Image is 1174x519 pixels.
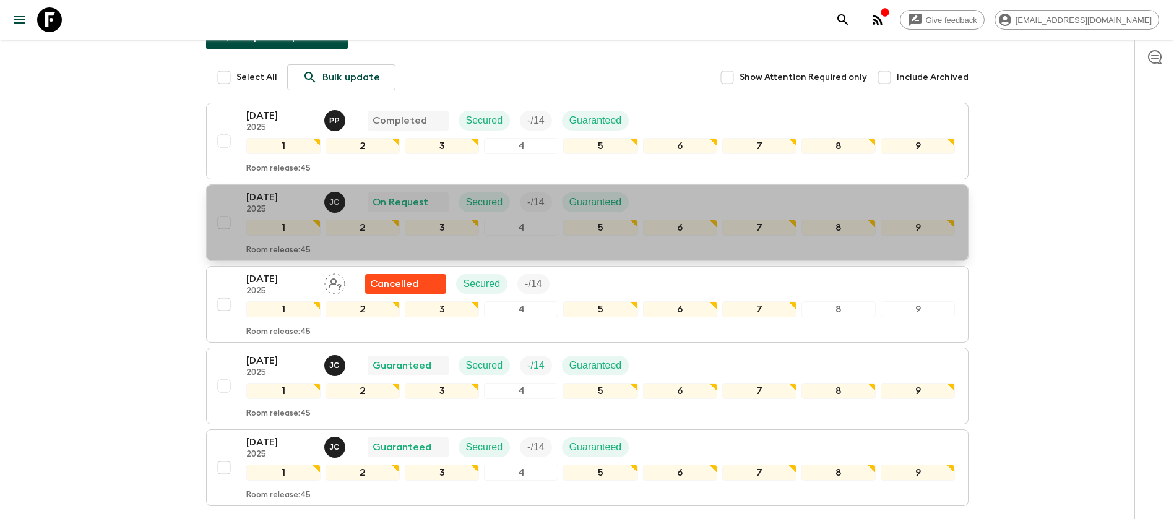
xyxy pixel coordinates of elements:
[801,383,876,399] div: 8
[722,220,796,236] div: 7
[246,123,314,133] p: 2025
[329,197,340,207] p: J C
[484,301,558,317] div: 4
[373,358,431,373] p: Guaranteed
[324,359,348,369] span: Julio Camacho
[484,220,558,236] div: 4
[246,465,321,481] div: 1
[246,246,311,255] p: Room release: 45
[324,437,348,458] button: JC
[569,358,622,373] p: Guaranteed
[484,465,558,481] div: 4
[801,220,876,236] div: 8
[287,64,395,90] a: Bulk update
[1009,15,1159,25] span: [EMAIL_ADDRESS][DOMAIN_NAME]
[459,437,511,457] div: Secured
[569,440,622,455] p: Guaranteed
[326,138,400,154] div: 2
[324,277,345,287] span: Assign pack leader
[324,192,348,213] button: JC
[405,138,479,154] div: 3
[801,301,876,317] div: 8
[206,184,969,261] button: [DATE]2025Julio CamachoOn RequestSecuredTrip FillGuaranteed123456789Room release:45
[722,301,796,317] div: 7
[466,440,503,455] p: Secured
[405,220,479,236] div: 3
[246,108,314,123] p: [DATE]
[459,356,511,375] div: Secured
[563,138,637,154] div: 5
[365,274,446,294] div: Flash Pack cancellation
[246,327,311,337] p: Room release: 45
[801,138,876,154] div: 8
[370,277,418,291] p: Cancelled
[563,220,637,236] div: 5
[246,205,314,215] p: 2025
[405,383,479,399] div: 3
[329,361,340,371] p: J C
[459,111,511,131] div: Secured
[326,301,400,317] div: 2
[722,138,796,154] div: 7
[405,301,479,317] div: 3
[563,383,637,399] div: 5
[643,383,717,399] div: 6
[206,429,969,506] button: [DATE]2025Julio CamachoGuaranteedSecuredTrip FillGuaranteed123456789Room release:45
[246,383,321,399] div: 1
[643,301,717,317] div: 6
[326,383,400,399] div: 2
[643,138,717,154] div: 6
[236,71,277,84] span: Select All
[246,368,314,378] p: 2025
[464,277,501,291] p: Secured
[456,274,508,294] div: Secured
[246,138,321,154] div: 1
[520,437,552,457] div: Trip Fill
[484,383,558,399] div: 4
[329,442,340,452] p: J C
[206,266,969,343] button: [DATE]2025Assign pack leaderFlash Pack cancellationSecuredTrip Fill123456789Room release:45
[801,465,876,481] div: 8
[643,465,717,481] div: 6
[466,358,503,373] p: Secured
[246,286,314,296] p: 2025
[324,114,348,124] span: Pabel Perez
[246,409,311,419] p: Room release: 45
[563,465,637,481] div: 5
[246,164,311,174] p: Room release: 45
[405,465,479,481] div: 3
[722,465,796,481] div: 7
[569,113,622,128] p: Guaranteed
[246,435,314,450] p: [DATE]
[373,113,427,128] p: Completed
[527,358,545,373] p: - / 14
[246,190,314,205] p: [DATE]
[459,192,511,212] div: Secured
[881,301,955,317] div: 9
[246,272,314,286] p: [DATE]
[520,111,552,131] div: Trip Fill
[722,383,796,399] div: 7
[881,220,955,236] div: 9
[324,440,348,450] span: Julio Camacho
[484,138,558,154] div: 4
[246,353,314,368] p: [DATE]
[246,220,321,236] div: 1
[919,15,984,25] span: Give feedback
[206,348,969,424] button: [DATE]2025Julio CamachoGuaranteedSecuredTrip FillGuaranteed123456789Room release:45
[373,440,431,455] p: Guaranteed
[831,7,855,32] button: search adventures
[326,220,400,236] div: 2
[881,465,955,481] div: 9
[525,277,542,291] p: - / 14
[373,195,428,210] p: On Request
[900,10,985,30] a: Give feedback
[324,355,348,376] button: JC
[246,450,314,460] p: 2025
[246,491,311,500] p: Room release: 45
[517,274,550,294] div: Trip Fill
[520,192,552,212] div: Trip Fill
[527,195,545,210] p: - / 14
[897,71,969,84] span: Include Archived
[643,220,717,236] div: 6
